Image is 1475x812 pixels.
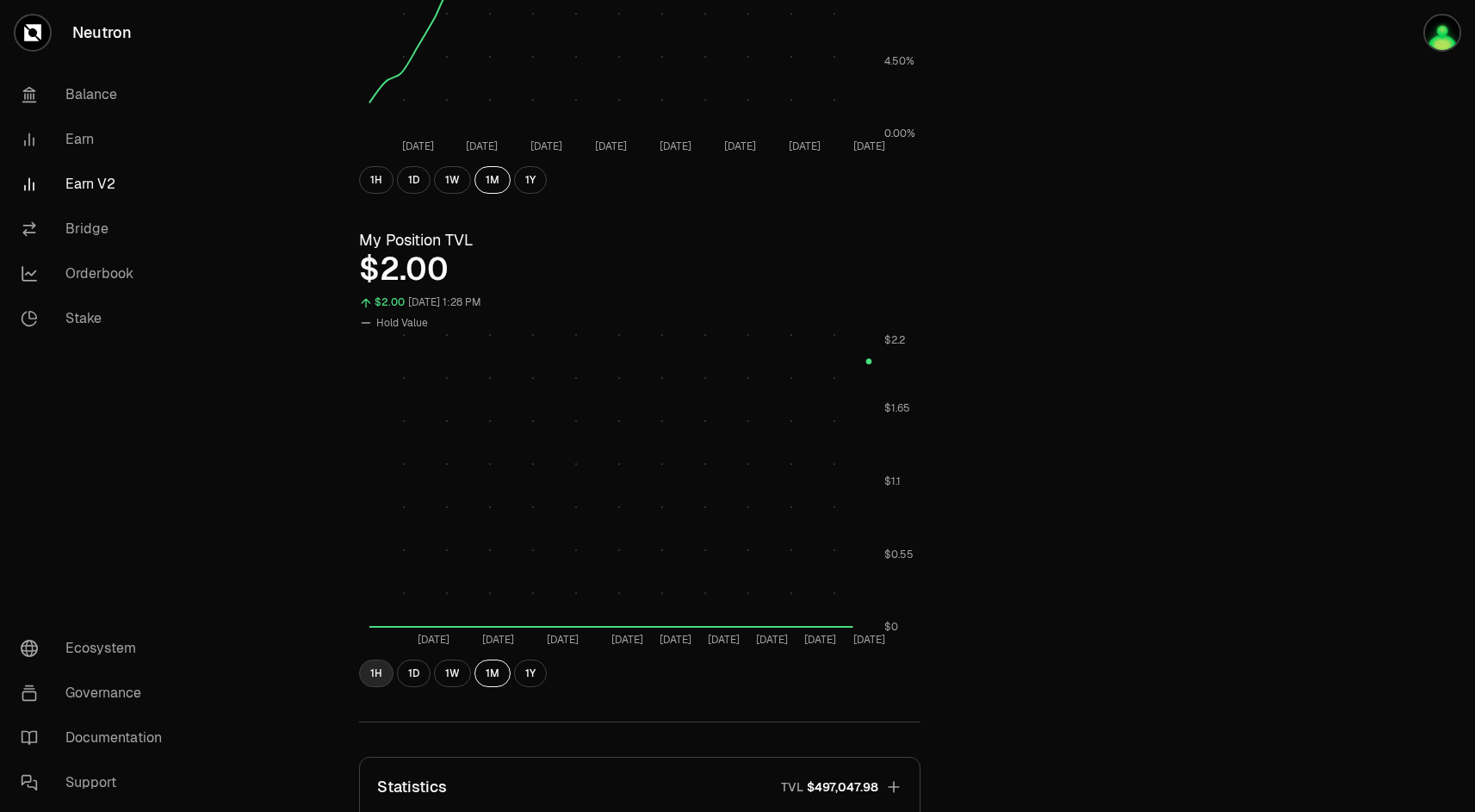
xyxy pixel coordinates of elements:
[359,252,920,287] div: $2.00
[7,207,186,251] a: Bridge
[7,671,186,716] a: Governance
[781,778,803,796] p: TVL
[474,166,511,194] button: 1M
[884,333,905,347] tspan: $2.2
[482,633,514,647] tspan: [DATE]
[376,316,428,330] span: Hold Value
[375,293,405,313] div: $2.00
[397,660,431,687] button: 1D
[466,139,498,153] tspan: [DATE]
[434,660,471,687] button: 1W
[852,633,884,647] tspan: [DATE]
[377,775,447,799] p: Statistics
[547,633,579,647] tspan: [DATE]
[884,548,914,561] tspan: $0.55
[807,778,878,796] span: $497,047.98
[884,127,915,140] tspan: 0.00%
[610,633,642,647] tspan: [DATE]
[514,660,547,687] button: 1Y
[884,474,901,488] tspan: $1.1
[804,633,836,647] tspan: [DATE]
[7,296,186,341] a: Stake
[7,716,186,760] a: Documentation
[7,626,186,671] a: Ecosystem
[852,139,884,153] tspan: [DATE]
[7,117,186,162] a: Earn
[595,139,627,153] tspan: [DATE]
[659,633,691,647] tspan: [DATE]
[359,228,920,252] h3: My Position TVL
[418,633,449,647] tspan: [DATE]
[723,139,755,153] tspan: [DATE]
[884,401,910,415] tspan: $1.65
[514,166,547,194] button: 1Y
[530,139,562,153] tspan: [DATE]
[788,139,820,153] tspan: [DATE]
[434,166,471,194] button: 1W
[756,633,788,647] tspan: [DATE]
[1425,15,1460,50] img: lost seed phrase
[659,139,691,153] tspan: [DATE]
[884,620,898,634] tspan: $0
[359,166,394,194] button: 1H
[7,72,186,117] a: Balance
[408,293,481,313] div: [DATE] 1:28 PM
[474,660,511,687] button: 1M
[708,633,740,647] tspan: [DATE]
[401,139,433,153] tspan: [DATE]
[7,251,186,296] a: Orderbook
[397,166,431,194] button: 1D
[7,162,186,207] a: Earn V2
[359,660,394,687] button: 1H
[884,54,914,68] tspan: 4.50%
[7,760,186,805] a: Support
